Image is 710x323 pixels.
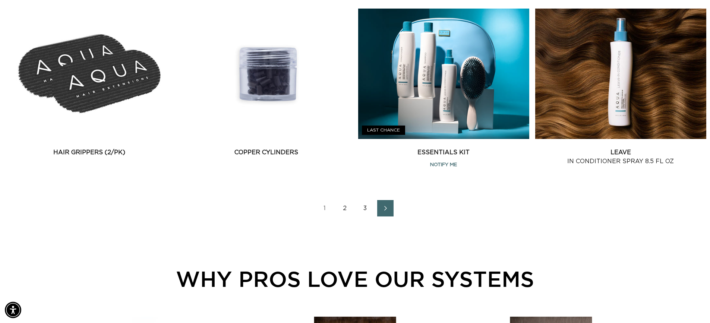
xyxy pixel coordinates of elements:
[337,200,353,216] a: Page 2
[377,200,394,216] a: Next page
[5,302,21,318] div: Accessibility Menu
[673,287,710,323] iframe: Chat Widget
[4,148,175,157] a: Hair Grippers (2/pk)
[357,200,373,216] a: Page 3
[4,200,706,216] nav: Pagination
[358,148,529,157] a: Essentials Kit
[317,200,333,216] a: Page 1
[535,148,706,166] a: Leave In Conditioner Spray 8.5 fl oz
[45,263,665,295] div: WHY PROS LOVE OUR SYSTEMS
[181,148,352,157] a: Copper Cylinders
